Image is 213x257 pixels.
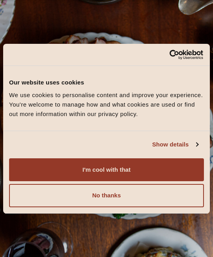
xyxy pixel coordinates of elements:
a: Show details [152,140,198,149]
button: No thanks [9,184,204,207]
a: Usercentrics Cookiebot - opens in a new window [135,49,204,60]
img: svg%3E [102,241,112,248]
button: I'm cool with that [9,158,204,181]
div: Our website uses cookies [9,78,204,87]
div: We use cookies to personalise content and improve your experience. You're welcome to manage how a... [9,90,204,118]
